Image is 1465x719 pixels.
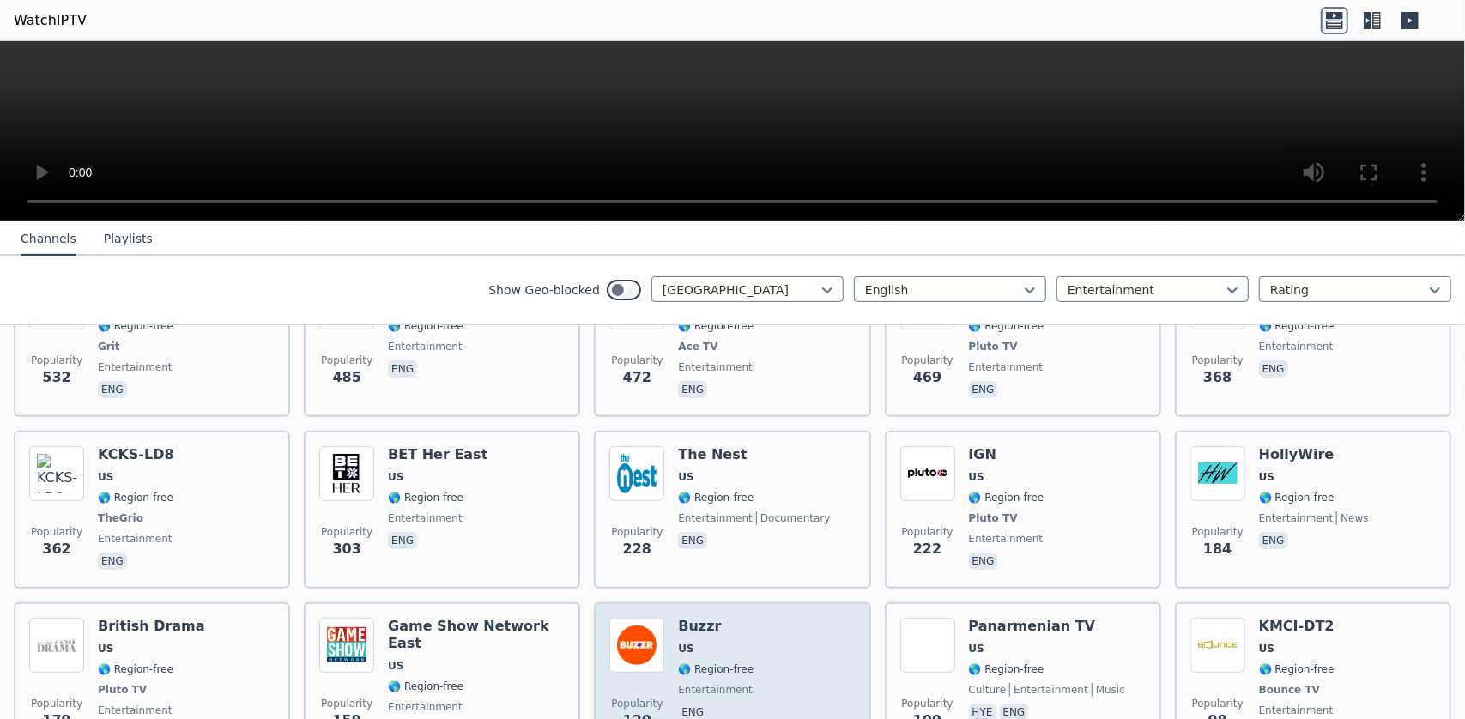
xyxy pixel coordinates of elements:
[1336,511,1368,525] span: news
[319,446,374,501] img: BET Her East
[98,446,174,463] h6: KCKS-LD8
[42,367,70,388] span: 532
[1259,532,1288,549] p: eng
[623,539,651,559] span: 228
[678,381,707,398] p: eng
[1192,697,1244,710] span: Popularity
[902,525,953,539] span: Popularity
[678,340,717,353] span: Ace TV
[678,683,753,697] span: entertainment
[98,511,143,525] span: TheGrio
[678,642,693,656] span: US
[611,353,663,367] span: Popularity
[388,446,487,463] h6: BET Her East
[1192,525,1244,539] span: Popularity
[969,553,998,570] p: eng
[678,662,754,676] span: 🌎 Region-free
[1203,539,1232,559] span: 184
[98,470,113,484] span: US
[1190,618,1245,673] img: KMCI-DT2
[388,470,403,484] span: US
[31,353,82,367] span: Popularity
[913,367,941,388] span: 469
[319,618,374,673] img: Game Show Network East
[98,683,147,697] span: Pluto TV
[98,553,127,570] p: eng
[98,704,173,717] span: entertainment
[969,662,1044,676] span: 🌎 Region-free
[969,319,1044,333] span: 🌎 Region-free
[488,281,600,299] label: Show Geo-blocked
[902,697,953,710] span: Popularity
[29,446,84,501] img: KCKS-LD8
[623,367,651,388] span: 472
[388,618,565,652] h6: Game Show Network East
[678,532,707,549] p: eng
[678,491,754,505] span: 🌎 Region-free
[42,539,70,559] span: 362
[31,697,82,710] span: Popularity
[913,539,941,559] span: 222
[1092,683,1125,697] span: music
[678,470,693,484] span: US
[388,340,463,353] span: entertainment
[98,360,173,374] span: entertainment
[332,367,360,388] span: 485
[609,618,664,673] img: Buzzr
[104,223,153,256] button: Playlists
[1259,446,1369,463] h6: HollyWire
[1259,662,1335,676] span: 🌎 Region-free
[1259,618,1335,635] h6: KMCI-DT2
[321,697,372,710] span: Popularity
[388,680,463,693] span: 🌎 Region-free
[900,446,955,501] img: IGN
[969,532,1044,546] span: entertainment
[14,10,87,31] a: WatchIPTV
[388,511,463,525] span: entertainment
[969,642,984,656] span: US
[1203,367,1232,388] span: 368
[611,525,663,539] span: Popularity
[1259,511,1334,525] span: entertainment
[98,662,173,676] span: 🌎 Region-free
[1259,704,1334,717] span: entertainment
[388,360,417,378] p: eng
[1259,683,1320,697] span: Bounce TV
[31,525,82,539] span: Popularity
[98,642,113,656] span: US
[332,539,360,559] span: 303
[321,525,372,539] span: Popularity
[388,532,417,549] p: eng
[388,659,403,673] span: US
[611,697,663,710] span: Popularity
[756,511,831,525] span: documentary
[969,446,1044,463] h6: IGN
[678,319,754,333] span: 🌎 Region-free
[98,491,173,505] span: 🌎 Region-free
[969,683,1007,697] span: culture
[29,618,84,673] img: British Drama
[969,360,1044,374] span: entertainment
[969,491,1044,505] span: 🌎 Region-free
[678,360,753,374] span: entertainment
[1259,319,1335,333] span: 🌎 Region-free
[98,532,173,546] span: entertainment
[388,319,463,333] span: 🌎 Region-free
[902,353,953,367] span: Popularity
[1190,446,1245,501] img: HollyWire
[98,340,120,353] span: Grit
[678,511,753,525] span: entertainment
[969,470,984,484] span: US
[678,446,830,463] h6: The Nest
[1259,340,1334,353] span: entertainment
[1259,470,1274,484] span: US
[388,491,463,505] span: 🌎 Region-free
[98,618,205,635] h6: British Drama
[969,511,1018,525] span: Pluto TV
[98,381,127,398] p: eng
[21,223,76,256] button: Channels
[969,618,1125,635] h6: Panarmenian TV
[678,618,754,635] h6: Buzzr
[1192,353,1244,367] span: Popularity
[1259,491,1335,505] span: 🌎 Region-free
